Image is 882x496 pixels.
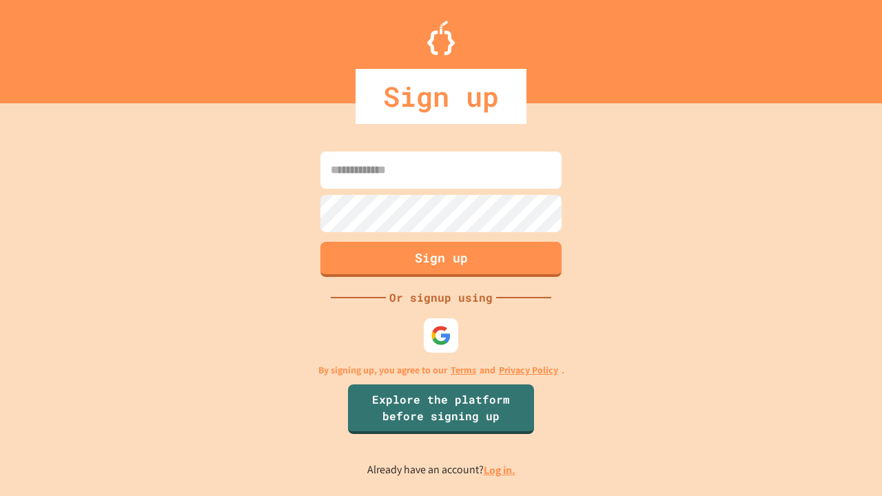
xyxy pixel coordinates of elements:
[427,21,455,55] img: Logo.svg
[367,462,515,479] p: Already have an account?
[451,363,476,378] a: Terms
[484,463,515,477] a: Log in.
[318,363,564,378] p: By signing up, you agree to our and .
[824,441,868,482] iframe: chat widget
[386,289,496,306] div: Or signup using
[320,242,562,277] button: Sign up
[431,325,451,346] img: google-icon.svg
[348,384,534,434] a: Explore the platform before signing up
[499,363,558,378] a: Privacy Policy
[768,381,868,440] iframe: chat widget
[356,69,526,124] div: Sign up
